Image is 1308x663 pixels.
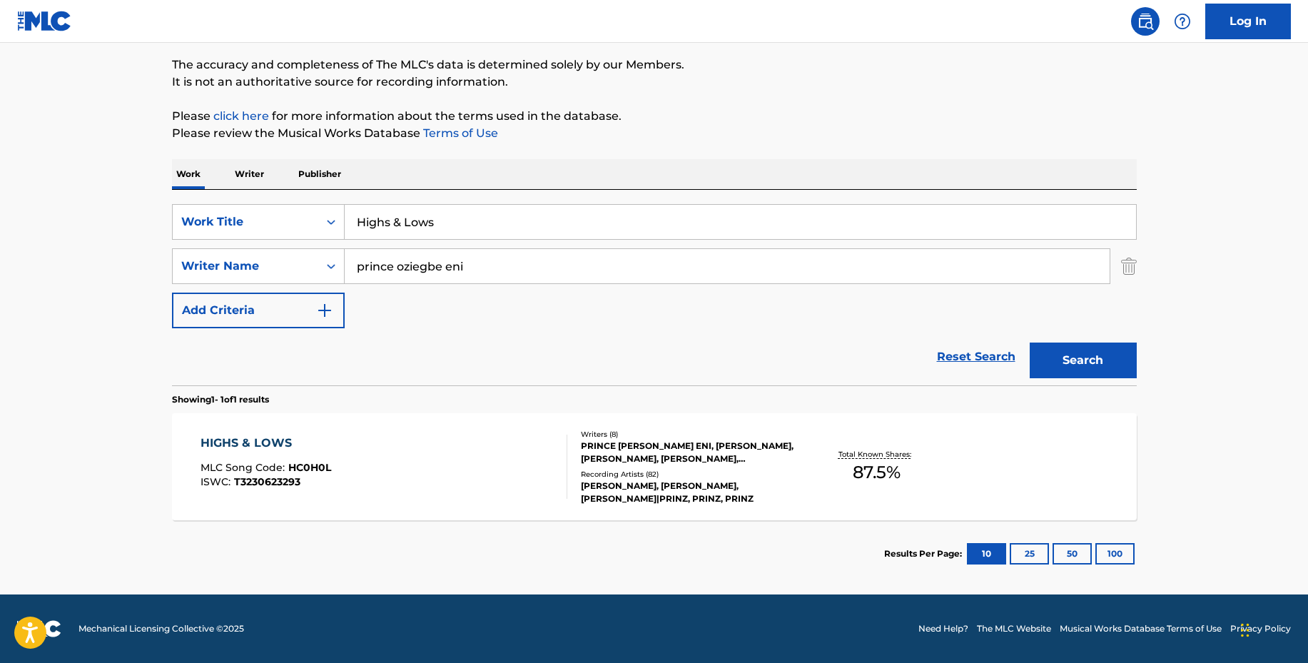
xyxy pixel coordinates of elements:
a: Reset Search [930,341,1023,373]
div: PRINCE [PERSON_NAME] ENI, [PERSON_NAME], [PERSON_NAME], [PERSON_NAME], [PERSON_NAME] [PERSON_NAME... [581,440,796,465]
a: Public Search [1131,7,1160,36]
a: Terms of Use [420,126,498,140]
div: Writers ( 8 ) [581,429,796,440]
a: click here [213,109,269,123]
span: Mechanical Licensing Collective © 2025 [78,622,244,635]
div: Drag [1241,609,1249,652]
img: Delete Criterion [1121,248,1137,284]
span: HC0H0L [288,461,331,474]
img: search [1137,13,1154,30]
a: Log In [1205,4,1291,39]
div: HIGHS & LOWS [201,435,331,452]
img: MLC Logo [17,11,72,31]
img: help [1174,13,1191,30]
p: Total Known Shares: [838,449,915,460]
p: Publisher [294,159,345,189]
button: 100 [1095,543,1135,565]
div: Recording Artists ( 82 ) [581,469,796,480]
iframe: Chat Widget [1237,594,1308,663]
div: Help [1168,7,1197,36]
a: Need Help? [918,622,968,635]
p: Please for more information about the terms used in the database. [172,108,1137,125]
form: Search Form [172,204,1137,385]
p: Showing 1 - 1 of 1 results [172,393,269,406]
p: Writer [230,159,268,189]
p: Results Per Page: [884,547,965,560]
button: Search [1030,343,1137,378]
a: Privacy Policy [1230,622,1291,635]
span: T3230623293 [234,475,300,488]
p: Work [172,159,205,189]
p: It is not an authoritative source for recording information. [172,74,1137,91]
div: Work Title [181,213,310,231]
a: The MLC Website [977,622,1051,635]
button: Add Criteria [172,293,345,328]
img: 9d2ae6d4665cec9f34b9.svg [316,302,333,319]
p: Please review the Musical Works Database [172,125,1137,142]
img: logo [17,620,61,637]
a: Musical Works Database Terms of Use [1060,622,1222,635]
button: 10 [967,543,1006,565]
p: The accuracy and completeness of The MLC's data is determined solely by our Members. [172,56,1137,74]
button: 50 [1053,543,1092,565]
a: HIGHS & LOWSMLC Song Code:HC0H0LISWC:T3230623293Writers (8)PRINCE [PERSON_NAME] ENI, [PERSON_NAME... [172,413,1137,520]
span: 87.5 % [853,460,901,485]
button: 25 [1010,543,1049,565]
div: Writer Name [181,258,310,275]
span: ISWC : [201,475,234,488]
span: MLC Song Code : [201,461,288,474]
div: [PERSON_NAME], [PERSON_NAME], [PERSON_NAME]|PRINZ, PRINZ, PRINZ [581,480,796,505]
